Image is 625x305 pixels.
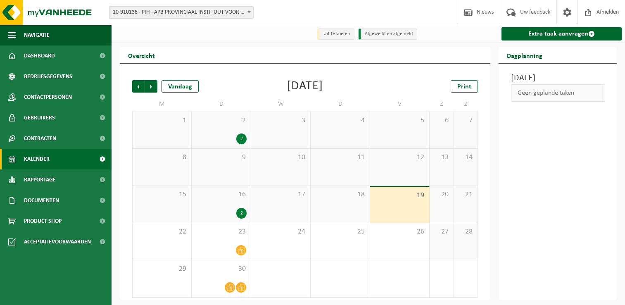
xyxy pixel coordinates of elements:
[374,153,425,162] span: 12
[430,97,454,112] td: Z
[24,231,91,252] span: Acceptatievoorwaarden
[24,190,59,211] span: Documenten
[255,153,306,162] span: 10
[24,211,62,231] span: Product Shop
[457,83,471,90] span: Print
[109,7,253,18] span: 10-910138 - PIH - APB PROVINCIAAL INSTITUUT VOOR HYGIENE - ANTWERPEN
[251,97,311,112] td: W
[458,227,474,236] span: 28
[458,190,474,199] span: 21
[24,169,56,190] span: Rapportage
[137,116,187,125] span: 1
[315,153,366,162] span: 11
[315,227,366,236] span: 25
[145,80,157,93] span: Volgende
[132,97,192,112] td: M
[196,227,247,236] span: 23
[511,72,604,84] h3: [DATE]
[24,45,55,66] span: Dashboard
[137,227,187,236] span: 22
[137,153,187,162] span: 8
[374,116,425,125] span: 5
[458,153,474,162] span: 14
[236,208,247,219] div: 2
[499,47,551,63] h2: Dagplanning
[359,29,417,40] li: Afgewerkt en afgemeld
[137,264,187,274] span: 29
[255,227,306,236] span: 24
[196,153,247,162] span: 9
[287,80,323,93] div: [DATE]
[196,190,247,199] span: 16
[24,107,55,128] span: Gebruikers
[196,116,247,125] span: 2
[162,80,199,93] div: Vandaag
[255,190,306,199] span: 17
[192,97,251,112] td: D
[24,25,50,45] span: Navigatie
[511,84,604,102] div: Geen geplande taken
[311,97,370,112] td: D
[458,116,474,125] span: 7
[132,80,145,93] span: Vorige
[501,27,622,41] a: Extra taak aanvragen
[24,149,50,169] span: Kalender
[434,153,449,162] span: 13
[317,29,354,40] li: Uit te voeren
[315,116,366,125] span: 4
[137,190,187,199] span: 15
[236,133,247,144] div: 2
[196,264,247,274] span: 30
[374,227,425,236] span: 26
[255,116,306,125] span: 3
[109,6,254,19] span: 10-910138 - PIH - APB PROVINCIAAL INSTITUUT VOOR HYGIENE - ANTWERPEN
[454,97,478,112] td: Z
[315,190,366,199] span: 18
[24,66,72,87] span: Bedrijfsgegevens
[374,191,425,200] span: 19
[434,190,449,199] span: 20
[24,128,56,149] span: Contracten
[451,80,478,93] a: Print
[434,227,449,236] span: 27
[370,97,430,112] td: V
[434,116,449,125] span: 6
[120,47,163,63] h2: Overzicht
[24,87,72,107] span: Contactpersonen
